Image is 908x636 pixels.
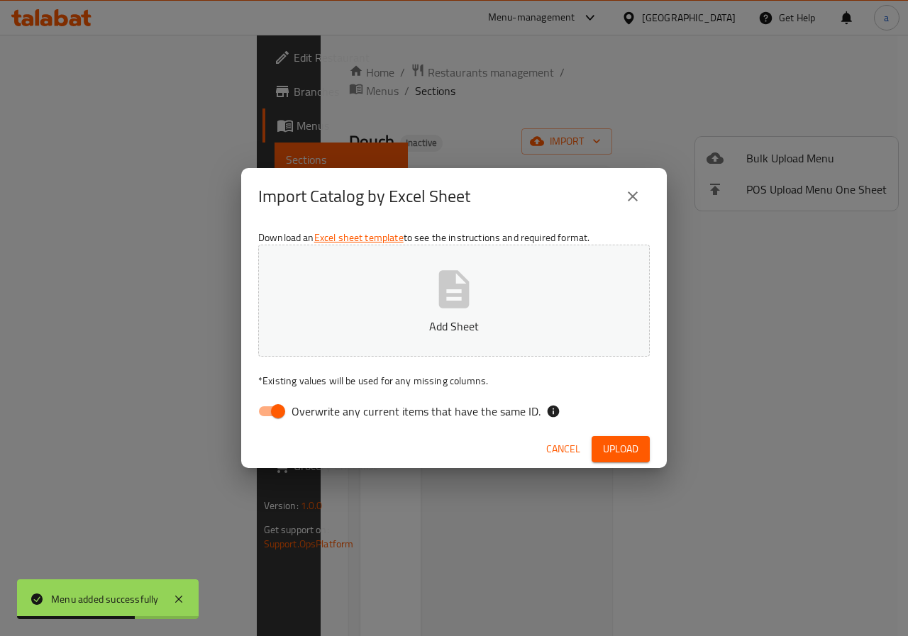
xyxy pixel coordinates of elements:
[258,245,650,357] button: Add Sheet
[546,440,580,458] span: Cancel
[541,436,586,462] button: Cancel
[258,374,650,388] p: Existing values will be used for any missing columns.
[314,228,404,247] a: Excel sheet template
[280,318,628,335] p: Add Sheet
[241,225,667,430] div: Download an to see the instructions and required format.
[258,185,470,208] h2: Import Catalog by Excel Sheet
[616,179,650,213] button: close
[292,403,541,420] span: Overwrite any current items that have the same ID.
[592,436,650,462] button: Upload
[51,591,159,607] div: Menu added successfully
[603,440,638,458] span: Upload
[546,404,560,418] svg: If the overwrite option isn't selected, then the items that match an existing ID will be ignored ...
